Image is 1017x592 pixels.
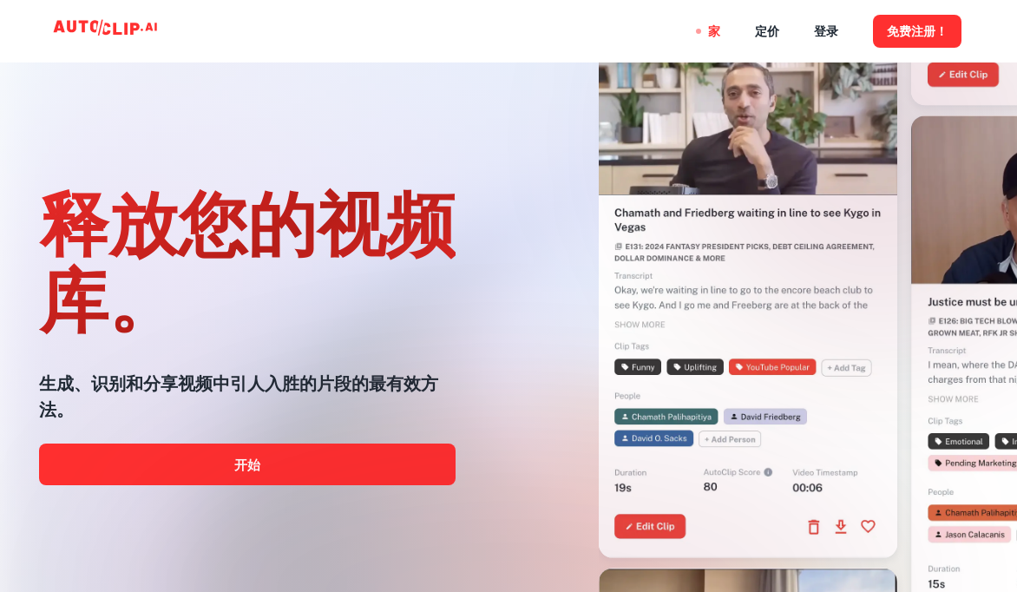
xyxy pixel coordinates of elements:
button: 免费注册！ [873,15,961,47]
font: 释放您的视频库。 [39,180,456,339]
font: 开始 [234,457,260,472]
font: 登录 [814,25,838,39]
a: 开始 [39,444,456,485]
font: 定价 [755,25,779,39]
font: 生成、识别和分享视频中引人入胜的片段的最有效方法。 [39,373,438,420]
font: 家 [708,25,720,39]
font: 免费注册！ [887,25,948,39]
